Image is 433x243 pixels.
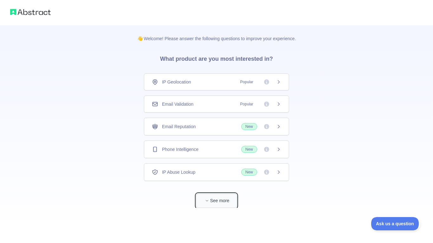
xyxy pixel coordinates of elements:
span: IP Geolocation [162,79,191,85]
span: Email Validation [162,101,193,107]
button: See more [196,194,237,208]
p: 👋 Welcome! Please answer the following questions to improve your experience. [127,25,306,42]
span: IP Abuse Lookup [162,169,196,175]
span: New [241,146,257,153]
span: New [241,123,257,130]
span: Phone Intelligence [162,146,198,153]
span: Popular [236,101,257,107]
img: Abstract logo [10,8,51,16]
span: New [241,169,257,176]
h3: What product are you most interested in? [150,42,283,73]
span: Popular [236,79,257,85]
span: Email Reputation [162,123,196,130]
iframe: Toggle Customer Support [371,217,420,230]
